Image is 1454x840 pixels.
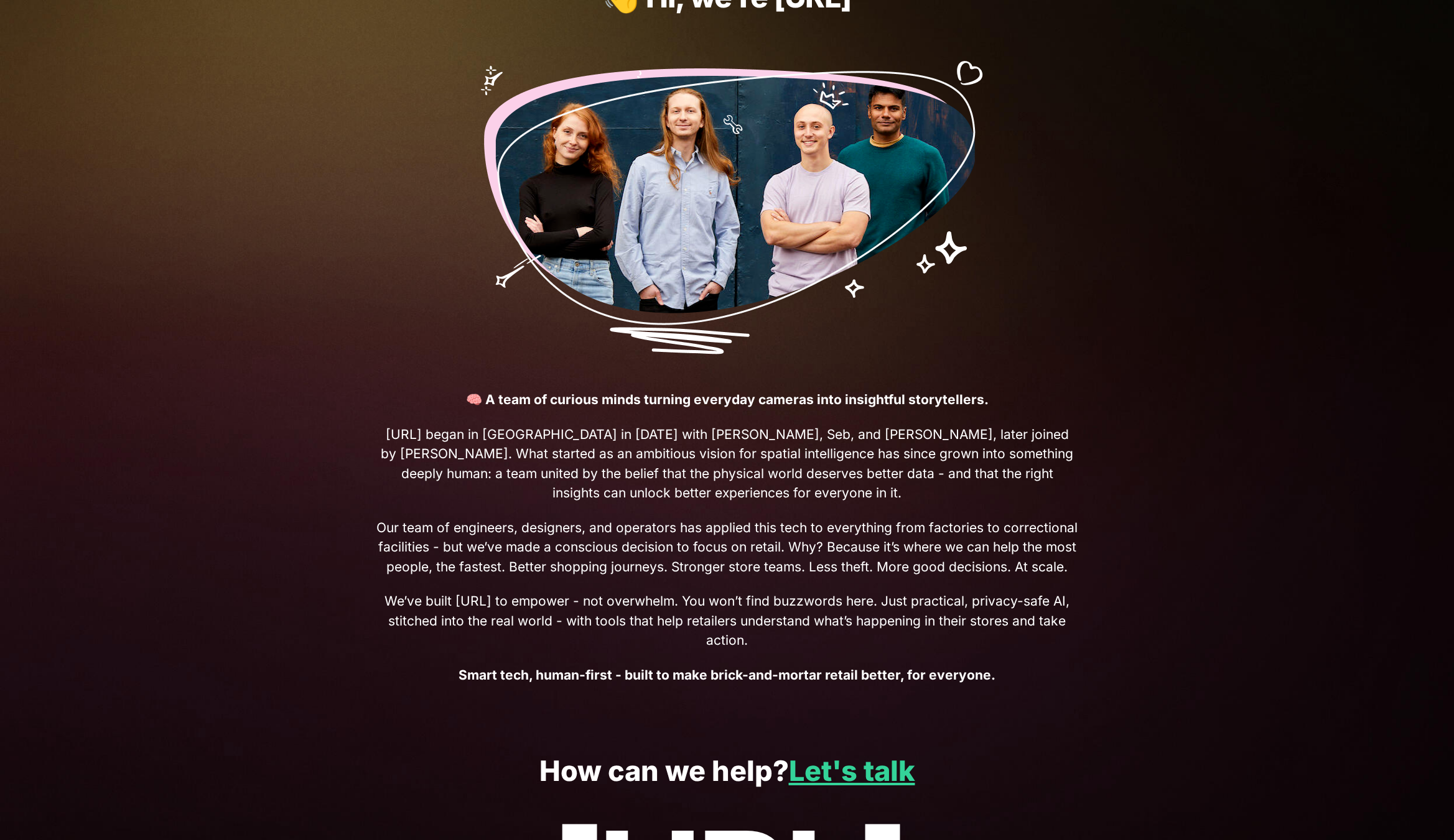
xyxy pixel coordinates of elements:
[376,518,1078,577] span: Our team of engineers, designers, and operators has applied this tech to everything from factorie...
[376,425,1078,503] span: [URL] began in [GEOGRAPHIC_DATA] in [DATE] with [PERSON_NAME], Seb, and [PERSON_NAME], later join...
[459,667,995,683] strong: Smart tech, human-first - built to make brick-and-mortar retail better, for everyone.
[37,755,1417,787] p: How can we help?
[789,754,915,788] a: Let's talk
[376,591,1078,650] span: We’ve built [URL] to empower - not overwhelm. You won’t find buzzwords here. Just practical, priv...
[466,392,989,407] strong: 🧠 A team of curious minds turning everyday cameras into insightful storytellers.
